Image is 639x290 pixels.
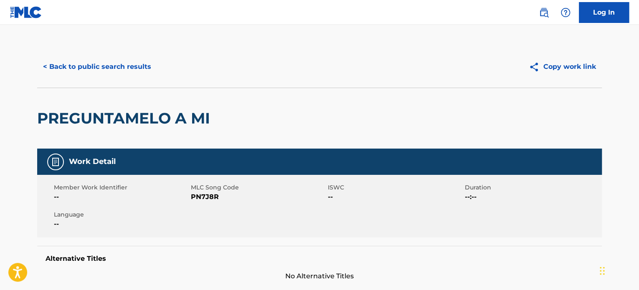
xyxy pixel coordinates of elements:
[54,183,189,192] span: Member Work Identifier
[51,157,61,167] img: Work Detail
[465,183,600,192] span: Duration
[597,250,639,290] iframe: Chat Widget
[600,258,605,283] div: Drag
[328,183,463,192] span: ISWC
[191,183,326,192] span: MLC Song Code
[37,56,157,77] button: < Back to public search results
[560,8,571,18] img: help
[54,210,189,219] span: Language
[37,109,214,128] h2: PREGUNTAMELO A MI
[328,192,463,202] span: --
[10,6,42,18] img: MLC Logo
[191,192,326,202] span: PN7J8R
[579,2,629,23] a: Log In
[46,255,593,263] h5: Alternative Titles
[557,4,574,21] div: Help
[54,219,189,229] span: --
[37,271,602,281] span: No Alternative Titles
[529,62,543,72] img: Copy work link
[539,8,549,18] img: search
[535,4,552,21] a: Public Search
[69,157,116,166] h5: Work Detail
[465,192,600,202] span: --:--
[523,56,602,77] button: Copy work link
[54,192,189,202] span: --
